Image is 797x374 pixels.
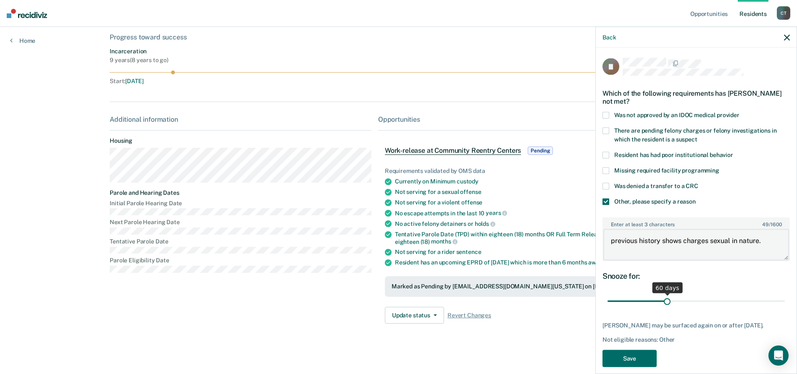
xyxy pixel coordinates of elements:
[652,282,683,293] div: 60 days
[447,312,491,319] span: Revert Changes
[431,238,458,245] span: months
[110,57,168,64] div: 9 years ( 8 years to go )
[614,167,719,174] span: Missing required facility programming
[395,220,681,228] div: No active felony detainers or
[602,350,657,367] button: Save
[7,9,47,18] img: Recidiviz
[395,248,681,256] div: Not serving for a rider
[110,115,371,123] div: Additional information
[486,209,507,216] span: years
[762,222,781,228] span: / 1600
[762,222,769,228] span: 49
[10,37,35,44] a: Home
[614,152,733,158] span: Resident has had poor institutional behavior
[588,259,603,266] span: away.
[461,199,482,206] span: offense
[602,82,790,112] div: Which of the following requirements has [PERSON_NAME] not met?
[395,188,681,196] div: Not serving for a sexual
[395,231,681,245] div: Tentative Parole Date (TPD) within eighteen (18) months OR Full Term Release Date (FTRD) within e...
[395,209,681,217] div: No escape attempts in the last 10
[385,167,681,175] div: Requirements validated by OMS data
[602,322,790,329] div: [PERSON_NAME] may be surfaced again on or after [DATE].
[614,183,698,189] span: Was denied a transfer to a CRC
[395,259,681,266] div: Resident has an upcoming EPRD of [DATE] which is more than 6 months
[603,229,789,260] textarea: previous history shows charges sexual in nature.
[602,34,616,41] button: Back
[614,112,739,118] span: Was not approved by an IDOC medical provider
[602,336,790,343] div: Not eligible reasons: Other
[110,78,373,85] div: Start :
[110,219,371,226] dt: Next Parole Hearing Date
[110,33,687,41] div: Progress toward success
[457,178,479,185] span: custody
[456,248,481,255] span: sentence
[110,189,371,196] dt: Parole and Hearing Dates
[528,146,553,155] span: Pending
[110,137,371,144] dt: Housing
[395,199,681,206] div: Not serving for a violent
[385,146,521,155] span: Work-release at Community Reentry Centers
[110,257,371,264] dt: Parole Eligibility Date
[460,188,481,195] span: offense
[110,238,371,245] dt: Tentative Parole Date
[603,218,789,228] label: Enter at least 3 characters
[602,271,790,280] div: Snooze for:
[376,78,687,85] div: Full Term Release Date :
[385,307,444,324] button: Update status
[768,345,789,366] div: Open Intercom Messenger
[614,127,777,143] span: There are pending felony charges or felony investigations in which the resident is a suspect
[777,6,790,20] div: C T
[378,115,687,123] div: Opportunities
[125,78,143,84] span: [DATE]
[110,48,168,55] div: Incarceration
[395,178,681,185] div: Currently on Minimum
[614,198,696,205] span: Other, please specify a reason
[110,200,371,207] dt: Initial Parole Hearing Date
[392,283,674,290] div: Marked as Pending by [EMAIL_ADDRESS][DOMAIN_NAME][US_STATE] on [DATE].
[475,220,495,227] span: holds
